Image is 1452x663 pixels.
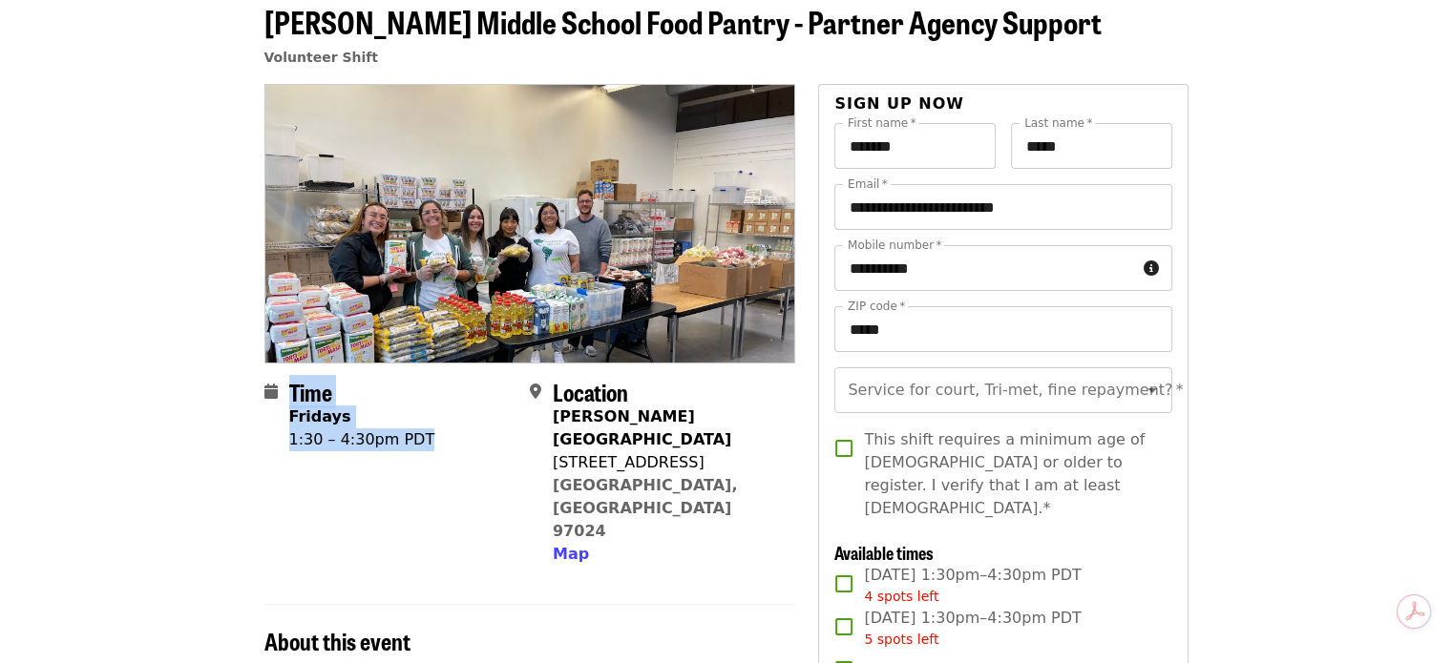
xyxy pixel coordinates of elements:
i: calendar icon [264,383,278,401]
span: About this event [264,624,410,657]
i: map-marker-alt icon [530,383,541,401]
input: Email [834,184,1171,230]
span: Sign up now [834,94,964,113]
button: Map [553,543,589,566]
span: Map [553,545,589,563]
img: Reynolds Middle School Food Pantry - Partner Agency Support organized by Oregon Food Bank [265,85,795,362]
input: First name [834,123,996,169]
label: First name [848,117,916,129]
strong: Fridays [289,407,351,425]
a: Volunteer Shift [264,50,379,65]
span: [DATE] 1:30pm–4:30pm PDT [864,564,1081,607]
span: 4 spots left [864,589,938,604]
span: 5 spots left [864,632,938,647]
label: Mobile number [848,239,941,251]
span: Time [289,375,332,408]
a: [GEOGRAPHIC_DATA], [GEOGRAPHIC_DATA] 97024 [553,476,738,540]
input: Last name [1011,123,1172,169]
span: This shift requires a minimum age of [DEMOGRAPHIC_DATA] or older to register. I verify that I am ... [864,428,1156,520]
label: Email [848,178,888,190]
span: Available times [834,540,934,565]
input: Mobile number [834,245,1135,291]
i: circle-info icon [1144,259,1159,278]
span: Location [553,375,628,408]
div: [STREET_ADDRESS] [553,451,780,474]
label: Last name [1024,117,1092,129]
div: 1:30 – 4:30pm PDT [289,428,435,451]
span: [DATE] 1:30pm–4:30pm PDT [864,607,1081,650]
input: ZIP code [834,306,1171,352]
button: Open [1139,377,1166,404]
strong: [PERSON_NAME][GEOGRAPHIC_DATA] [553,407,731,448]
label: ZIP code [848,300,905,312]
